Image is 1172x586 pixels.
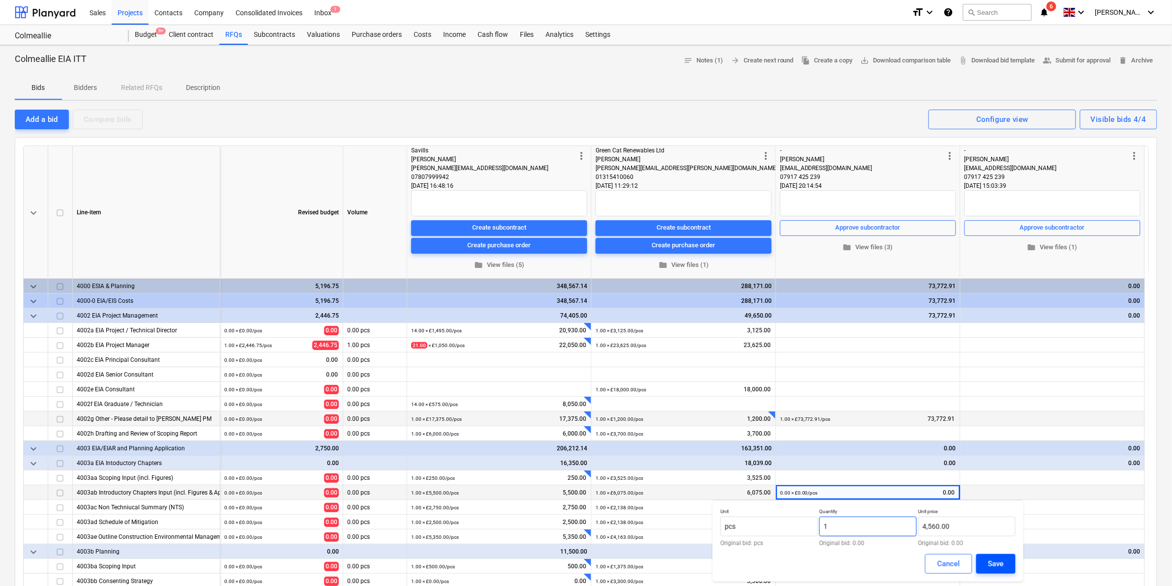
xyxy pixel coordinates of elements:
div: 4000-0 EIA/EIS Costs [77,293,216,308]
div: Analytics [540,25,579,45]
span: keyboard_arrow_down [28,295,39,307]
small: 1.00 × £0.00 / pcs [411,579,449,584]
div: 4000 ESIA & Planning [77,279,216,293]
div: 0.00 pcs [343,500,407,515]
span: more_vert [575,150,587,162]
small: 1.00 × £3,525.00 / pcs [596,475,643,481]
span: arrow_forward [731,56,740,65]
span: [PERSON_NAME][EMAIL_ADDRESS][DOMAIN_NAME] [411,165,548,172]
a: Costs [408,25,437,45]
p: Unit price [918,508,1016,517]
div: 0.00 pcs [343,515,407,529]
div: Purchase orders [346,25,408,45]
span: 3,125.00 [746,326,772,335]
small: 1.00 × £3,700.00 / pcs [596,431,643,437]
button: Create subcontract [596,220,772,235]
div: 0.00 pcs [343,382,407,397]
div: 0.00 [964,308,1141,323]
p: Colmeallie EIA ITT [15,53,87,65]
div: 0.00 pcs [343,352,407,367]
div: 4003ac Non Techniucal Summary (NTS) [77,500,216,514]
div: Income [437,25,472,45]
button: Submit for approval [1039,53,1115,68]
div: 0.00 [964,279,1141,293]
a: RFQs [219,25,248,45]
div: 4002b EIA Project Manager [77,338,216,352]
button: View files (1) [964,239,1141,255]
span: 1 [331,6,340,13]
div: 4002e EIA Consultant [77,382,216,396]
div: 73,772.91 [780,293,956,308]
div: 01315410060 [596,173,760,181]
div: Create subcontract [657,222,711,234]
span: 5,350.00 [562,533,587,541]
a: Download bid template [955,53,1039,68]
button: Approve subcontractor [780,220,956,235]
div: [PERSON_NAME] [964,155,1129,164]
small: 0.00 × £0.00 / pcs [224,564,262,569]
div: Volume [343,146,407,279]
small: 0.00 × £0.00 / pcs [224,520,262,525]
button: Create next round [727,53,798,68]
div: Subcontracts [248,25,301,45]
div: 288,171.00 [596,293,772,308]
div: Save [988,557,1004,570]
div: 5,196.75 [224,293,339,308]
div: [DATE] 11:29:12 [596,181,772,190]
div: 4002h Drafting and Review of Scoping Report [77,426,216,440]
div: 18,039.00 [596,456,772,470]
div: Valuations [301,25,346,45]
div: Budget [129,25,163,45]
small: 0.00 × £0.00 / pcs [224,505,262,510]
small: 1.00 × £2,750.00 / pcs [411,505,459,510]
div: Cash flow [472,25,514,45]
div: 0.00 pcs [343,397,407,411]
small: 1.00 × £73,772.91 / pcs [780,416,831,422]
div: 288,171.00 [596,279,772,293]
div: 1.00 pcs [343,338,407,352]
span: 0.00 [573,577,587,586]
div: Visible bids 4/4 [1091,113,1146,126]
div: [DATE] 15:03:39 [964,181,1141,190]
div: [PERSON_NAME] [780,155,944,164]
div: 4003b Planning [77,544,216,558]
div: 0.00 pcs [343,411,407,426]
div: Line-item [73,146,220,279]
div: Approve subcontractor [1020,222,1085,234]
span: folder [474,261,483,269]
div: 4003ab Introductory Chapters Input (incl. Figures & Appendices) [77,485,216,499]
small: 1.00 × £5,500.00 / pcs [411,490,459,496]
p: Original bid: 0.00 [918,540,1016,546]
span: View files (1) [600,259,768,270]
p: Original bid: 0.00 [819,540,917,546]
div: 2,750.00 [224,441,339,456]
button: Notes (1) [680,53,727,68]
div: 4003ad Schedule of Mitigation [77,515,216,529]
span: 3,300.00 [746,577,772,586]
p: Unit [721,508,818,517]
small: 0.00 × £0.00 / pcs [224,328,262,333]
span: file_copy [802,56,811,65]
div: Configure view [976,113,1028,126]
span: more_vert [944,150,956,162]
div: 4003ba Scoping Input [77,559,216,573]
span: 2,500.00 [562,518,587,527]
span: more_vert [1129,150,1141,162]
div: 16,350.00 [411,456,587,470]
span: 18,000.00 [743,385,772,394]
small: 1.00 × £2,446.75 / pcs [224,343,272,348]
button: Create purchase order [411,237,587,253]
span: notes [684,56,692,65]
div: 0.00 [780,441,956,456]
span: 0.00 [324,518,339,527]
div: Green Cat Renewables Ltd [596,146,760,155]
div: 0.00 pcs [343,485,407,500]
span: folder [1027,243,1036,252]
span: Archive [1119,55,1153,66]
small: 1.00 × £500.00 / pcs [411,564,455,569]
div: Savills [411,146,575,155]
div: [PERSON_NAME] [596,155,760,164]
span: 0.00 [325,371,339,379]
